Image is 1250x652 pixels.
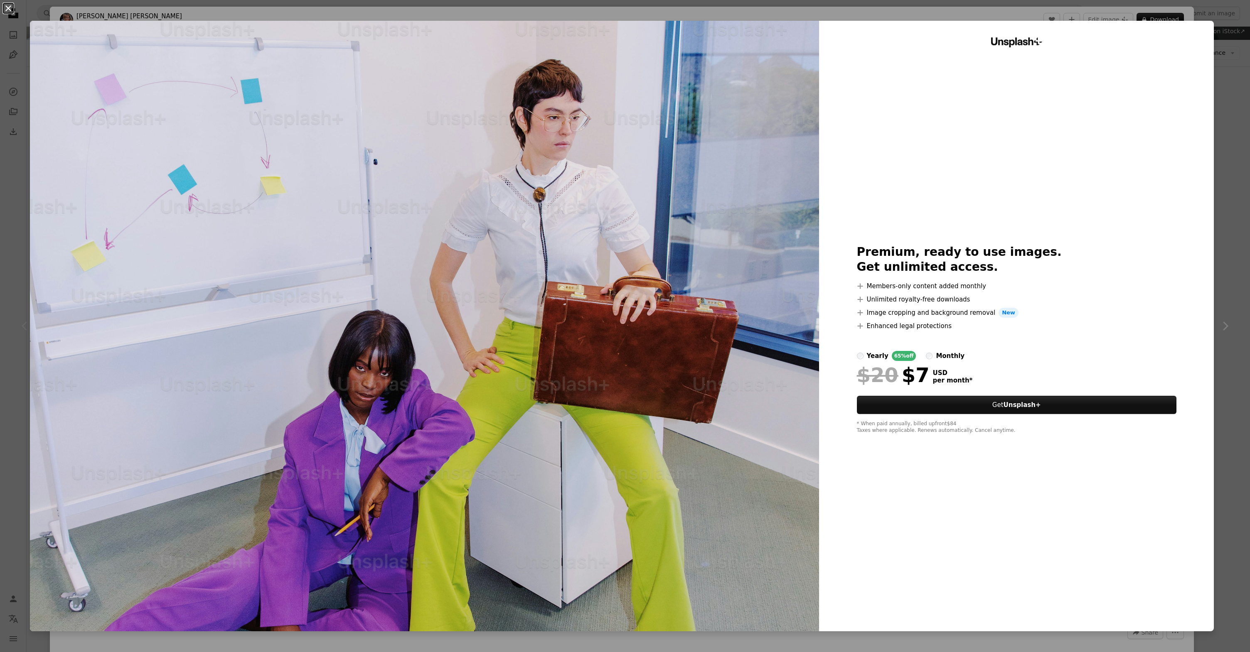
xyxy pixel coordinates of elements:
[867,351,888,361] div: yearly
[857,321,1176,331] li: Enhanced legal protections
[857,364,898,386] span: $20
[857,294,1176,304] li: Unlimited royalty-free downloads
[933,369,973,377] span: USD
[857,245,1176,275] h2: Premium, ready to use images. Get unlimited access.
[857,353,864,359] input: yearly65%off
[1004,401,1041,409] strong: Unsplash+
[857,308,1176,318] li: Image cropping and background removal
[933,377,973,384] span: per month *
[936,351,965,361] div: monthly
[999,308,1019,318] span: New
[857,421,1176,434] div: * When paid annually, billed upfront $84 Taxes where applicable. Renews automatically. Cancel any...
[926,353,933,359] input: monthly
[857,364,930,386] div: $7
[857,396,1176,414] button: GetUnsplash+
[892,351,916,361] div: 65% off
[857,281,1176,291] li: Members-only content added monthly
